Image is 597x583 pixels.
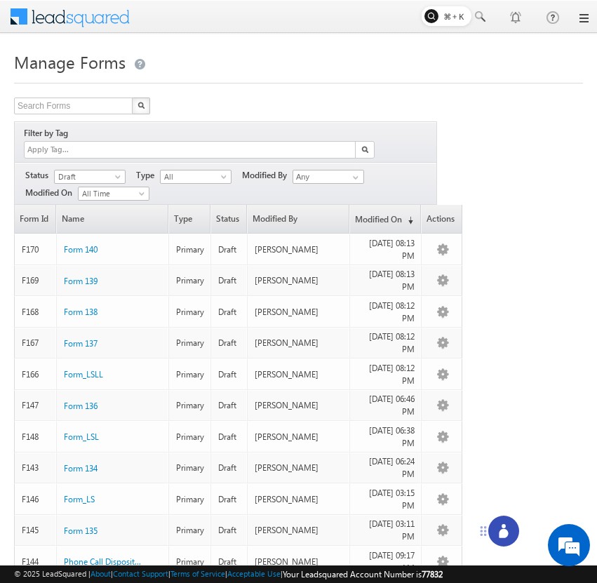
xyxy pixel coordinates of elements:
div: F146 [22,493,50,506]
div: [DATE] 08:12 PM [357,300,415,325]
div: [DATE] 03:11 PM [357,518,415,543]
div: [DATE] 06:38 PM [357,424,415,450]
span: Phone Call Disposition-41 [64,556,159,567]
span: Manage Forms [14,51,126,73]
div: [PERSON_NAME] [255,243,343,256]
a: Form 134 [64,462,98,475]
a: Terms of Service [170,569,225,578]
div: Draft [218,368,241,381]
span: All Time [79,187,145,200]
a: Form 135 [64,525,98,537]
span: Form 138 [64,307,98,317]
div: F143 [22,462,50,474]
div: Draft [218,556,241,568]
span: Your Leadsquared Account Number is [283,569,443,579]
a: Form_LSL [64,431,99,443]
img: Search [137,102,145,109]
div: [DATE] 03:15 PM [357,487,415,512]
div: F168 [22,306,50,319]
span: Status [211,205,246,234]
div: Primary [176,431,204,443]
div: [PERSON_NAME] [255,306,343,319]
div: F166 [22,368,50,381]
div: [DATE] 08:13 PM [357,268,415,293]
div: [DATE] 06:46 PM [357,393,415,418]
div: Draft [218,462,241,474]
span: Form_LSL [64,431,99,442]
div: [PERSON_NAME] [255,462,343,474]
div: Primary [176,493,204,506]
div: [PERSON_NAME] [255,524,343,537]
span: Modified On [25,187,78,199]
span: Form 136 [64,401,98,411]
div: F169 [22,274,50,287]
div: [DATE] 06:24 PM [357,455,415,481]
div: Draft [218,524,241,537]
div: F144 [22,556,50,568]
div: Draft [218,306,241,319]
a: Form_LSLL [64,368,103,381]
span: © 2025 LeadSquared | | | | | [14,568,443,581]
span: Type [136,169,160,182]
div: Draft [218,274,241,287]
div: F170 [22,243,50,256]
div: [PERSON_NAME] [255,368,343,381]
div: Primary [176,399,204,412]
div: [PERSON_NAME] [255,493,343,506]
div: [PERSON_NAME] [255,431,343,443]
a: Name [57,205,168,234]
span: Form 139 [64,276,98,286]
div: Primary [176,556,204,568]
span: Type [169,205,210,234]
a: Draft [54,170,126,184]
a: Form Id [15,205,55,234]
a: Phone Call Disposition-41 [64,556,142,568]
span: Form 135 [64,525,98,536]
div: Primary [176,462,204,474]
div: F167 [22,337,50,349]
a: All [160,170,232,184]
a: About [90,569,111,578]
input: Type to Search [293,170,364,184]
div: Primary [176,368,204,381]
div: Draft [218,243,241,256]
div: F145 [22,524,50,537]
div: F148 [22,431,50,443]
div: Draft [218,493,241,506]
div: [PERSON_NAME] [255,274,343,287]
a: Form 140 [64,243,98,256]
a: All Time [78,187,149,201]
a: Form 138 [64,306,98,319]
div: [PERSON_NAME] [255,337,343,349]
a: Modified On(sorted descending) [350,205,420,234]
span: Modified By [242,169,293,182]
div: Draft [218,337,241,349]
span: Form 134 [64,463,98,474]
input: Apply Tag... [26,144,109,156]
span: Form 137 [64,338,98,349]
div: [PERSON_NAME] [255,556,343,568]
div: Primary [176,274,204,287]
span: (sorted descending) [402,215,413,226]
div: [DATE] 08:12 PM [357,330,415,356]
span: Draft [55,170,121,183]
div: Filter by Tag [24,126,73,141]
a: Form 139 [64,275,98,288]
a: Form_LS [64,493,95,506]
div: [DATE] 08:13 PM [357,237,415,262]
a: Form 137 [64,337,98,350]
span: All [161,170,227,183]
div: F147 [22,399,50,412]
span: Status [25,169,54,182]
img: Search [361,146,368,153]
a: Modified By [248,205,349,234]
div: Draft [218,431,241,443]
div: Primary [176,306,204,319]
a: Form 136 [64,400,98,413]
a: Contact Support [113,569,168,578]
div: [DATE] 09:17 AM [357,549,415,575]
div: Draft [218,399,241,412]
div: Primary [176,524,204,537]
div: Primary [176,243,204,256]
span: 77832 [422,569,443,579]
